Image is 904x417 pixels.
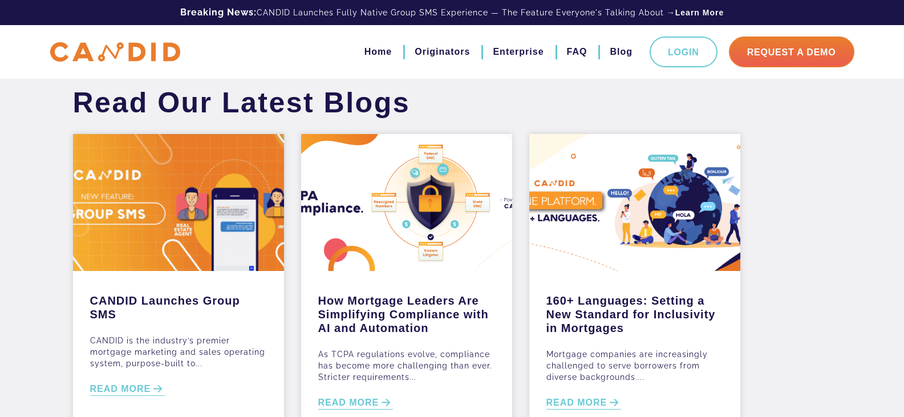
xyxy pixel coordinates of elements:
a: READ MORE [546,396,622,410]
p: Mortgage companies are increasingly challenged to serve borrowers from diverse backgrounds.... [546,349,723,383]
a: Request A Demo [729,37,854,67]
p: As TCPA regulations evolve, compliance has become more challenging than ever. Stricter requiremen... [318,349,495,383]
a: How Mortgage Leaders Are Simplifying Compliance with AI and Automation [318,288,495,335]
a: CANDID Launches Group SMS [90,288,267,321]
p: CANDID is the industry’s premier mortgage marketing and sales operating system, purpose-built to... [90,335,267,369]
a: READ MORE [318,396,394,410]
img: CANDID APP [50,42,180,62]
a: Blog [610,42,633,62]
a: READ MORE [90,383,165,396]
a: Login [650,37,717,67]
h1: Read Our Latest Blogs [64,86,419,120]
a: Originators [415,42,470,62]
a: FAQ [567,42,587,62]
a: Enterprise [493,42,544,62]
a: Learn More [675,7,724,18]
b: Breaking News: [180,7,257,18]
a: Home [364,42,392,62]
a: 160+ Languages: Setting a New Standard for Inclusivity in Mortgages [546,288,723,335]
